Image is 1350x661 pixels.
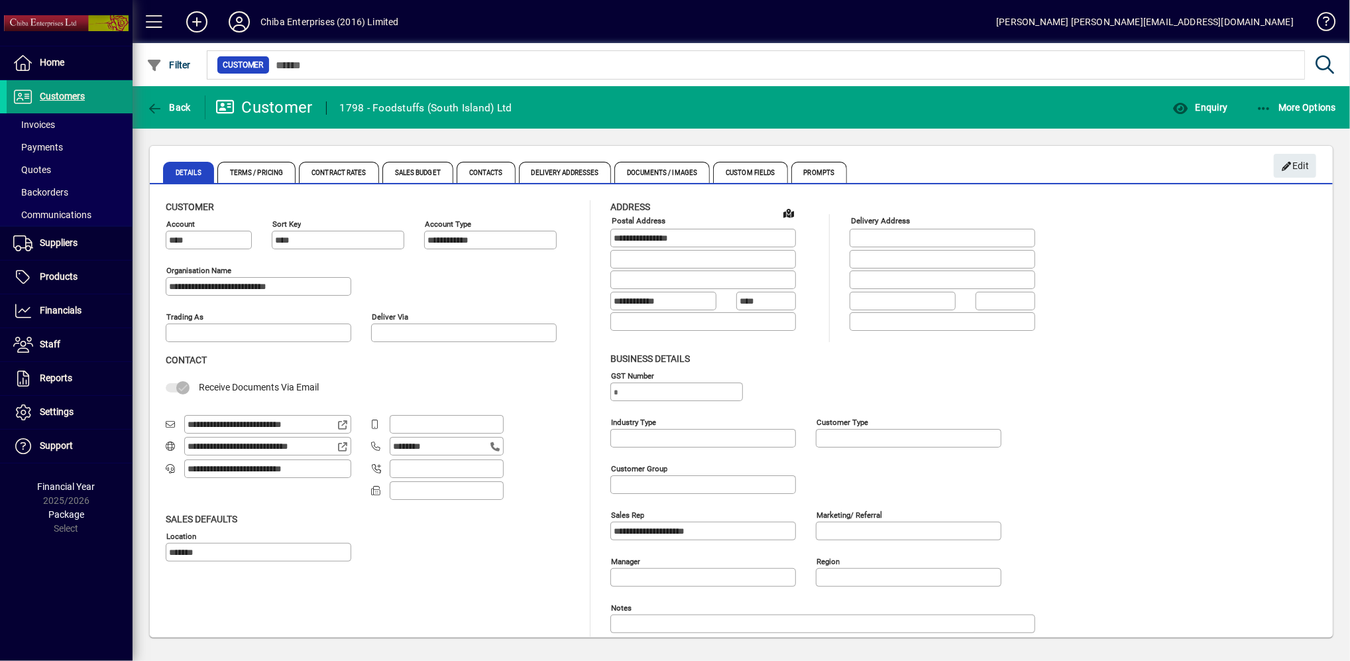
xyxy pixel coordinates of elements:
a: Suppliers [7,227,133,260]
span: Address [610,202,650,212]
a: Financials [7,294,133,328]
mat-label: Customer group [611,463,667,473]
button: Edit [1274,154,1316,178]
a: Payments [7,136,133,158]
button: Enquiry [1169,95,1231,119]
mat-label: Industry type [611,417,656,426]
button: Back [143,95,194,119]
span: Business details [610,353,690,364]
button: Profile [218,10,260,34]
mat-label: Manager [611,556,640,566]
span: Quotes [13,164,51,175]
mat-label: GST Number [611,371,654,380]
a: Communications [7,204,133,226]
mat-label: Marketing/ Referral [816,510,882,519]
span: Home [40,57,64,68]
span: Terms / Pricing [217,162,296,183]
mat-label: Deliver via [372,312,408,322]
span: Customers [40,91,85,101]
button: Add [176,10,218,34]
span: Enquiry [1172,102,1227,113]
span: More Options [1256,102,1337,113]
span: Contacts [457,162,516,183]
span: Details [163,162,214,183]
span: Custom Fields [713,162,787,183]
mat-label: Notes [611,603,632,612]
span: Payments [13,142,63,152]
button: More Options [1253,95,1340,119]
a: Home [7,46,133,80]
mat-label: Sort key [272,219,301,229]
span: Sales defaults [166,514,237,524]
span: Suppliers [40,237,78,248]
a: Reports [7,362,133,395]
span: Financials [40,305,82,316]
span: Filter [146,60,191,70]
span: Settings [40,406,74,417]
span: Contract Rates [299,162,378,183]
span: Backorders [13,187,68,198]
span: Reports [40,373,72,383]
a: Products [7,261,133,294]
span: Prompts [791,162,848,183]
span: Customer [166,202,214,212]
span: Package [48,509,84,520]
span: Receive Documents Via Email [199,382,319,392]
mat-label: Region [816,556,840,566]
a: Staff [7,328,133,361]
span: Communications [13,210,91,220]
mat-label: Organisation name [166,266,231,275]
span: Support [40,440,73,451]
mat-label: Account Type [425,219,471,229]
button: Filter [143,53,194,77]
span: Documents / Images [614,162,710,183]
span: Products [40,271,78,282]
a: Settings [7,396,133,429]
mat-label: Sales rep [611,510,644,519]
span: Back [146,102,191,113]
a: Backorders [7,181,133,204]
span: Delivery Addresses [519,162,612,183]
mat-label: Customer type [816,417,868,426]
mat-label: Location [166,531,196,540]
a: Knowledge Base [1307,3,1333,46]
div: [PERSON_NAME] [PERSON_NAME][EMAIL_ADDRESS][DOMAIN_NAME] [996,11,1294,32]
span: Customer [223,58,264,72]
div: Chiba Enterprises (2016) Limited [260,11,399,32]
span: Invoices [13,119,55,130]
span: Sales Budget [382,162,453,183]
div: Customer [215,97,313,118]
a: Quotes [7,158,133,181]
a: Support [7,430,133,463]
span: Contact [166,355,207,365]
span: Financial Year [38,481,95,492]
mat-label: Trading as [166,312,203,322]
app-page-header-button: Back [133,95,205,119]
span: Staff [40,339,60,349]
div: 1798 - Foodstuffs (South Island) Ltd [340,97,512,119]
a: Invoices [7,113,133,136]
a: View on map [778,202,799,223]
mat-label: Account [166,219,195,229]
span: Edit [1281,155,1310,177]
